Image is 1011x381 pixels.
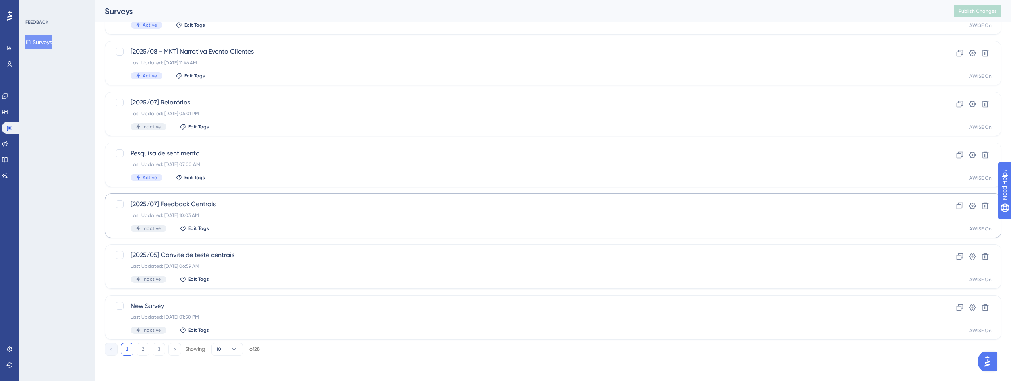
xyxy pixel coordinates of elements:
[131,301,912,311] span: New Survey
[131,212,912,219] div: Last Updated: [DATE] 10:03 AM
[131,199,912,209] span: [2025/07] Feedback Centrais
[143,124,161,130] span: Inactive
[188,276,209,282] span: Edit Tags
[131,149,912,158] span: Pesquisa de sentimento
[176,174,205,181] button: Edit Tags
[131,250,912,260] span: [2025/05] Convite de teste centrais
[143,327,161,333] span: Inactive
[969,22,992,29] div: AWISE On
[969,175,992,181] div: AWISE On
[184,174,205,181] span: Edit Tags
[176,73,205,79] button: Edit Tags
[180,225,209,232] button: Edit Tags
[180,276,209,282] button: Edit Tags
[211,343,243,356] button: 10
[969,277,992,283] div: AWISE On
[131,263,912,269] div: Last Updated: [DATE] 06:59 AM
[176,22,205,28] button: Edit Tags
[143,174,157,181] span: Active
[143,225,161,232] span: Inactive
[969,124,992,130] div: AWISE On
[188,327,209,333] span: Edit Tags
[131,314,912,320] div: Last Updated: [DATE] 01:50 PM
[105,6,934,17] div: Surveys
[184,22,205,28] span: Edit Tags
[131,60,912,66] div: Last Updated: [DATE] 11:46 AM
[185,346,205,353] div: Showing
[143,276,161,282] span: Inactive
[978,350,1001,373] iframe: UserGuiding AI Assistant Launcher
[25,19,48,25] div: FEEDBACK
[969,327,992,334] div: AWISE On
[143,22,157,28] span: Active
[153,343,165,356] button: 3
[188,124,209,130] span: Edit Tags
[131,161,912,168] div: Last Updated: [DATE] 07:00 AM
[180,327,209,333] button: Edit Tags
[121,343,133,356] button: 1
[969,73,992,79] div: AWISE On
[131,98,912,107] span: [2025/07] Relatórios
[143,73,157,79] span: Active
[969,226,992,232] div: AWISE On
[131,47,912,56] span: [2025/08 - MKT] Narrativa Evento Clientes
[184,73,205,79] span: Edit Tags
[137,343,149,356] button: 2
[954,5,1001,17] button: Publish Changes
[217,346,221,352] span: 10
[959,8,997,14] span: Publish Changes
[131,110,912,117] div: Last Updated: [DATE] 04:01 PM
[19,2,50,12] span: Need Help?
[249,346,260,353] div: of 28
[188,225,209,232] span: Edit Tags
[25,35,52,49] button: Surveys
[180,124,209,130] button: Edit Tags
